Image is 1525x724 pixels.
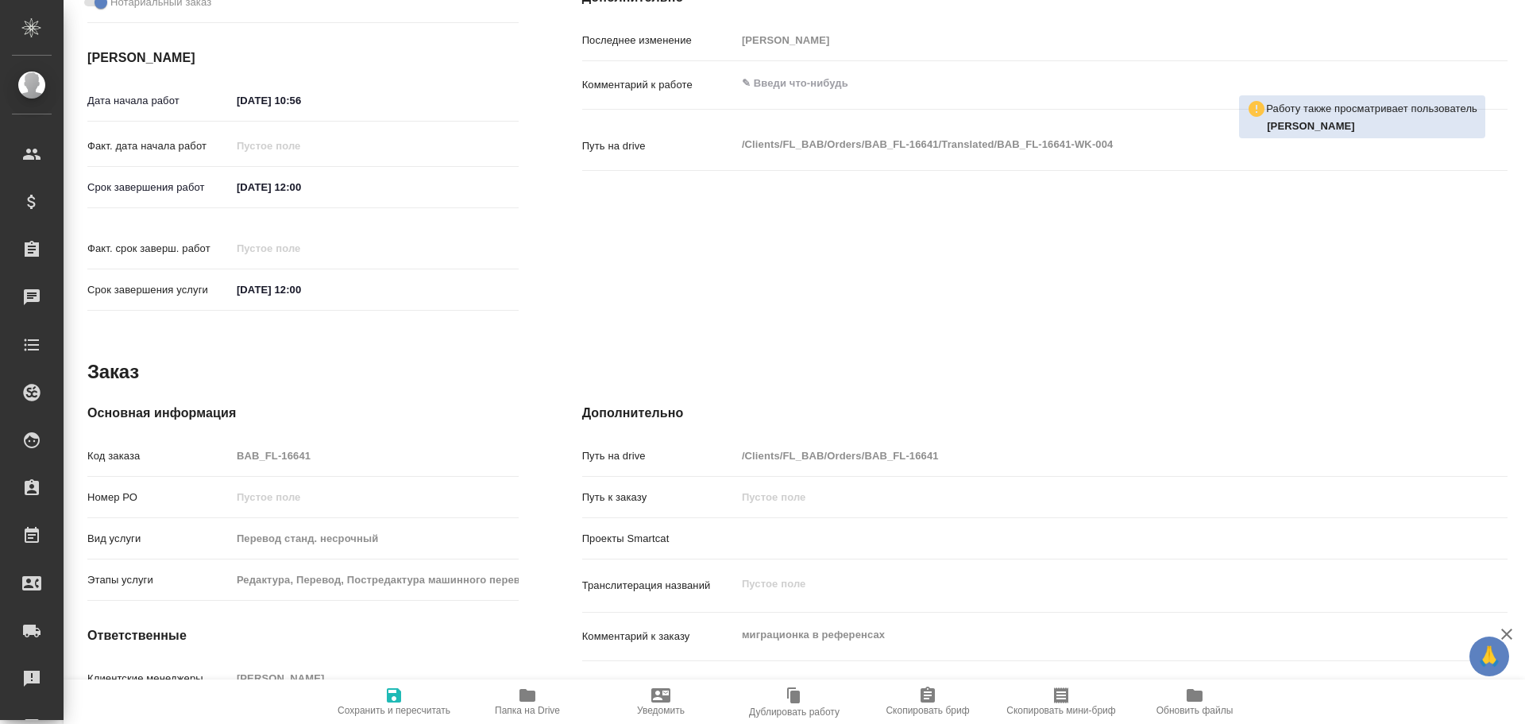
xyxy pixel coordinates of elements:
input: Пустое поле [736,486,1430,509]
input: Пустое поле [736,29,1430,52]
button: Скопировать бриф [861,679,994,724]
span: 🙏 [1476,640,1503,673]
h2: Заказ [87,359,139,385]
button: Уведомить [594,679,728,724]
p: Путь к заказу [582,490,736,505]
span: Дублировать работу [749,707,840,718]
input: ✎ Введи что-нибудь [231,176,370,199]
p: Работу также просматривает пользователь [1266,101,1477,117]
p: Номер РО [87,490,231,505]
button: Обновить файлы [1128,679,1261,724]
textarea: миграционка в референсах [736,621,1430,649]
button: Скопировать мини-бриф [994,679,1128,724]
span: Скопировать мини-бриф [1006,705,1115,716]
p: Соловкова Екатерина [1267,118,1477,134]
input: Пустое поле [736,444,1430,467]
h4: [PERSON_NAME] [87,48,519,68]
input: Пустое поле [231,527,519,550]
h4: Ответственные [87,626,519,645]
p: Путь на drive [582,138,736,154]
b: [PERSON_NAME] [1267,120,1355,132]
input: Пустое поле [231,568,519,591]
p: Транслитерация названий [582,578,736,594]
button: 🙏 [1469,637,1509,676]
input: Пустое поле [231,667,519,690]
input: Пустое поле [231,486,519,509]
p: Путь на drive [582,448,736,464]
h4: Дополнительно [582,404,1508,423]
h4: Основная информация [87,404,519,423]
span: Обновить файлы [1156,705,1234,716]
button: Папка на Drive [461,679,594,724]
span: Папка на Drive [495,705,560,716]
button: Дублировать работу [728,679,861,724]
p: Последнее изменение [582,33,736,48]
input: Пустое поле [231,134,370,157]
p: Код заказа [87,448,231,464]
span: Сохранить и пересчитать [338,705,450,716]
span: Скопировать бриф [886,705,969,716]
p: Вид услуги [87,531,231,547]
p: Клиентские менеджеры [87,671,231,687]
p: Срок завершения работ [87,180,231,196]
p: Срок завершения услуги [87,282,231,298]
p: Факт. дата начала работ [87,138,231,154]
span: Уведомить [637,705,685,716]
button: Сохранить и пересчитать [327,679,461,724]
input: ✎ Введи что-нибудь [231,278,370,301]
p: Факт. срок заверш. работ [87,241,231,257]
input: ✎ Введи что-нибудь [231,89,370,112]
p: Этапы услуги [87,572,231,588]
p: Комментарий к заказу [582,629,736,645]
p: Комментарий к работе [582,77,736,93]
textarea: /Clients/FL_BAB/Orders/BAB_FL-16641/Translated/BAB_FL-16641-WK-004 [736,131,1430,158]
p: Проекты Smartcat [582,531,736,547]
p: Дата начала работ [87,93,231,109]
input: Пустое поле [231,444,519,467]
input: Пустое поле [231,237,370,260]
